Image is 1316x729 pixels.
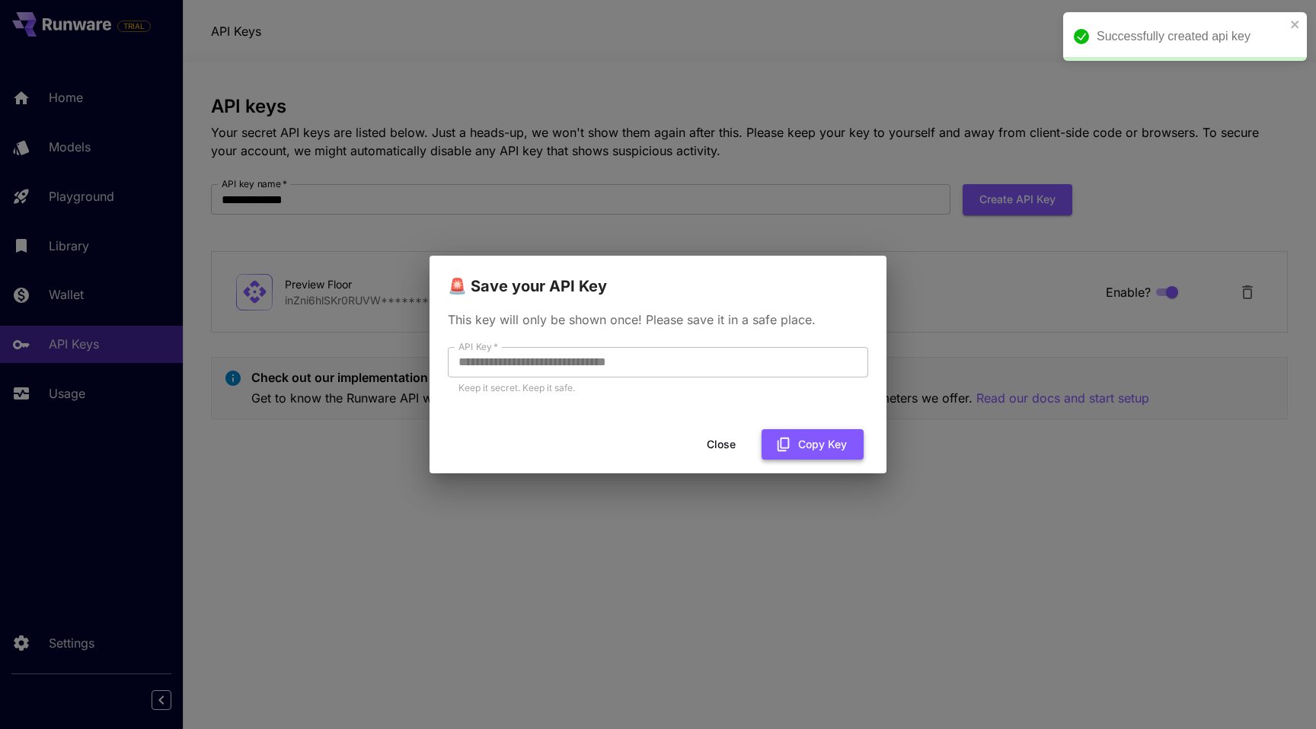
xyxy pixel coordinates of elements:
p: Keep it secret. Keep it safe. [458,380,858,396]
button: Copy Key [762,429,864,460]
label: API Key [458,340,498,353]
button: close [1290,18,1301,30]
p: This key will only be shown once! Please save it in a safe place. [448,310,868,329]
div: Successfully created api key [1097,27,1286,46]
h2: 🚨 Save your API Key [430,256,886,298]
button: Close [687,429,755,460]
